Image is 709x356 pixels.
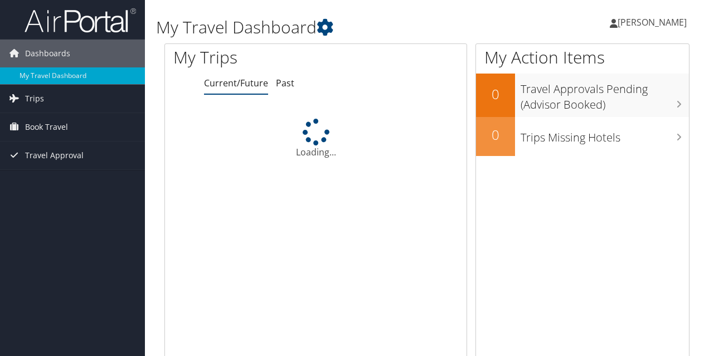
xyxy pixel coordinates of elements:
div: Loading... [165,119,467,159]
h1: My Trips [173,46,333,69]
img: airportal-logo.png [25,7,136,33]
h1: My Travel Dashboard [156,16,517,39]
span: Dashboards [25,40,70,67]
span: Trips [25,85,44,113]
a: Current/Future [204,77,268,89]
span: Travel Approval [25,142,84,169]
h1: My Action Items [476,46,689,69]
a: [PERSON_NAME] [610,6,698,39]
h2: 0 [476,125,515,144]
a: Past [276,77,294,89]
span: Book Travel [25,113,68,141]
h2: 0 [476,85,515,104]
span: [PERSON_NAME] [618,16,687,28]
a: 0Travel Approvals Pending (Advisor Booked) [476,74,689,116]
a: 0Trips Missing Hotels [476,117,689,156]
h3: Trips Missing Hotels [521,124,689,145]
h3: Travel Approvals Pending (Advisor Booked) [521,76,689,113]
